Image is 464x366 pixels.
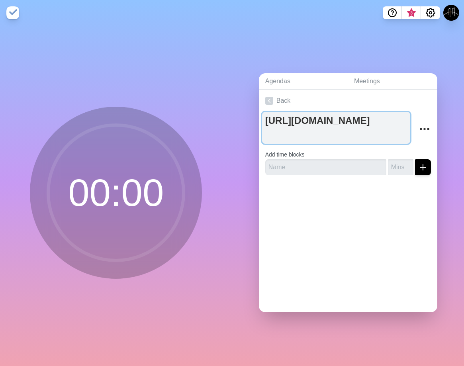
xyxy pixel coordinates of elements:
input: Name [265,159,386,175]
button: Settings [421,6,440,19]
input: Mins [388,159,413,175]
label: Add time blocks [265,151,305,158]
a: Meetings [348,73,437,90]
img: timeblocks logo [6,6,19,19]
a: Back [259,90,437,112]
button: Help [383,6,402,19]
button: More [417,121,433,137]
a: Agendas [259,73,348,90]
button: What’s new [402,6,421,19]
span: 3 [408,10,415,16]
